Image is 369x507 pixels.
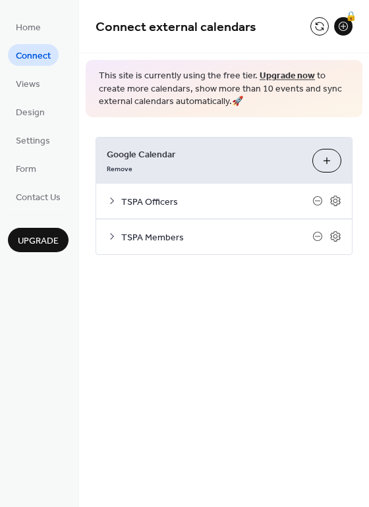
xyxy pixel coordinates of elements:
[8,72,48,94] a: Views
[16,106,45,120] span: Design
[8,44,59,66] a: Connect
[107,147,302,161] span: Google Calendar
[8,186,69,207] a: Contact Us
[16,78,40,92] span: Views
[121,195,312,209] span: TSPA Officers
[8,101,53,122] a: Design
[16,163,36,176] span: Form
[8,16,49,38] a: Home
[99,70,349,109] span: This site is currently using the free tier. to create more calendars, show more than 10 events an...
[107,164,132,173] span: Remove
[8,129,58,151] a: Settings
[8,157,44,179] a: Form
[16,21,41,35] span: Home
[260,67,315,85] a: Upgrade now
[16,191,61,205] span: Contact Us
[8,228,69,252] button: Upgrade
[16,49,51,63] span: Connect
[16,134,50,148] span: Settings
[18,234,59,248] span: Upgrade
[96,14,256,40] span: Connect external calendars
[121,230,312,244] span: TSPA Members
